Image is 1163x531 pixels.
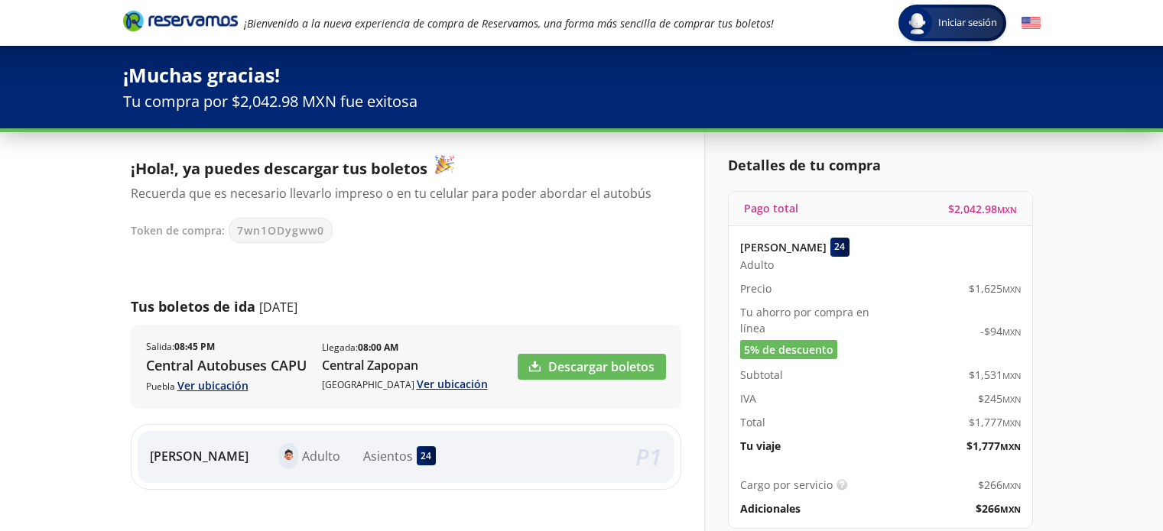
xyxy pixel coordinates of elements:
p: Tus boletos de ida [131,296,255,317]
p: Tu viaje [740,438,781,454]
span: $ 266 [976,500,1021,516]
p: Subtotal [740,367,783,383]
span: 7wn1ODygww0 [237,222,324,238]
span: $ 245 [978,390,1021,406]
p: [GEOGRAPHIC_DATA] [322,376,488,392]
p: IVA [740,390,756,406]
p: Pago total [744,200,798,216]
small: MXN [1002,283,1021,295]
span: $ 266 [978,477,1021,493]
p: Puebla [146,377,307,393]
small: MXN [1002,417,1021,429]
em: ¡Bienvenido a la nueva experiencia de compra de Reservamos, una forma más sencilla de comprar tus... [244,16,774,31]
i: Brand Logo [123,9,238,32]
p: Llegada : [322,341,398,355]
p: Recuerda que es necesario llevarlo impreso o en tu celular para poder abordar el autobús [131,184,666,202]
div: 24 [830,238,850,257]
a: Ver ubicación [417,377,488,391]
a: Brand Logo [123,9,238,37]
span: -$ 94 [980,323,1021,339]
p: Central Zapopan [322,356,488,374]
p: Detalles de tu compra [728,155,1033,176]
em: P 1 [635,441,662,472]
p: ¡Hola!, ya puedes descargar tus boletos [131,155,666,180]
small: MXN [1000,441,1021,452]
span: $ 2,042.98 [948,201,1017,217]
p: Total [740,414,765,430]
p: [PERSON_NAME] [740,239,827,255]
small: MXN [997,204,1017,215]
small: MXN [1002,326,1021,338]
span: 5% de descuento [744,342,833,358]
p: ¡Muchas gracias! [123,61,1041,90]
p: Cargo por servicio [740,477,833,493]
small: MXN [1002,393,1021,405]
p: [PERSON_NAME] [150,447,249,465]
p: Central Autobuses CAPU [146,355,307,376]
a: Ver ubicación [177,378,249,393]
b: 08:45 PM [174,340,215,353]
button: English [1022,14,1041,33]
p: Salida : [146,340,215,354]
small: MXN [1000,503,1021,515]
p: Asientos [363,447,413,465]
small: MXN [1002,480,1021,491]
p: Adicionales [740,500,801,516]
p: Tu ahorro por compra en línea [740,304,881,336]
span: $ 1,625 [969,280,1021,296]
a: Descargar boletos [518,354,666,380]
p: Precio [740,280,772,296]
span: $ 1,777 [966,438,1021,454]
span: $ 1,531 [969,367,1021,383]
div: 24 [417,446,436,465]
span: Adulto [740,257,774,273]
span: $ 1,777 [969,414,1021,430]
p: Adulto [302,447,340,465]
p: Tu compra por $2,042.98 MXN fue exitosa [123,90,1041,113]
b: 08:00 AM [358,341,398,354]
small: MXN [1002,370,1021,381]
p: [DATE] [259,298,297,316]
span: Iniciar sesión [932,15,1003,31]
p: Token de compra: [131,222,225,238]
